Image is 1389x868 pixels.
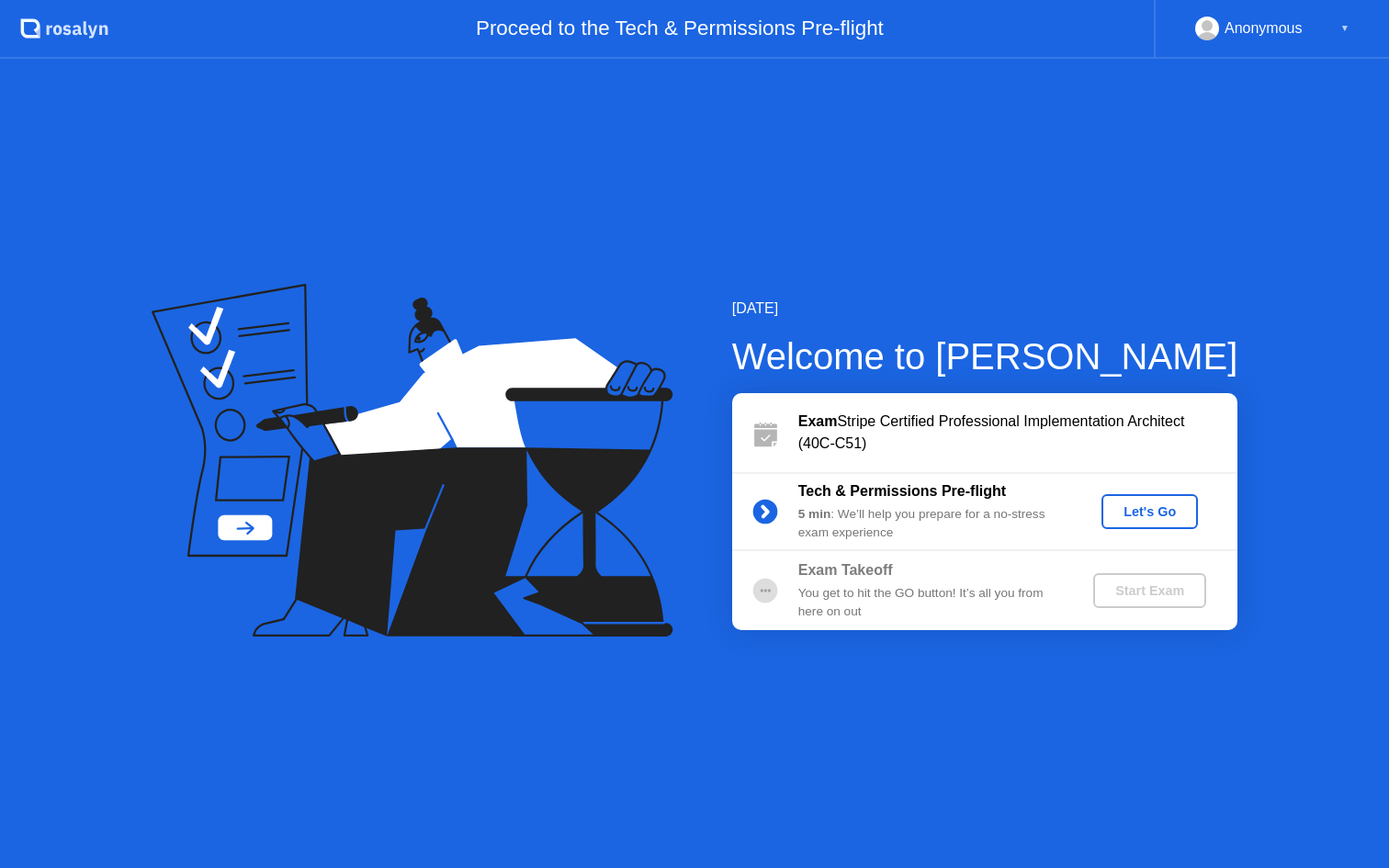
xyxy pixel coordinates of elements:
div: : We’ll help you prepare for a no-stress exam experience [798,505,1063,543]
button: Let's Go [1101,494,1198,529]
div: [DATE] [732,298,1238,320]
div: Welcome to [PERSON_NAME] [732,329,1238,384]
div: Start Exam [1101,583,1199,598]
button: Start Exam [1093,573,1206,608]
div: ▼ [1340,17,1349,40]
div: Stripe Certified Professional Implementation Architect (40C-C51) [798,411,1237,455]
b: Exam [798,413,838,429]
div: You get to hit the GO button! It’s all you from here on out [798,584,1063,622]
b: Tech & Permissions Pre-flight [798,483,1006,499]
b: Exam Takeoff [798,562,893,578]
div: Anonymous [1225,17,1303,40]
b: 5 min [798,507,831,521]
div: Let's Go [1109,504,1191,519]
